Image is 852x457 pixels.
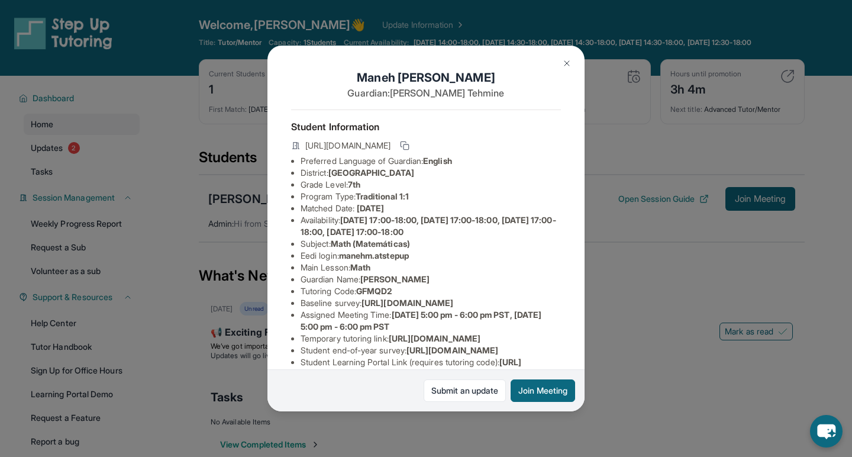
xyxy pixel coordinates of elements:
[331,239,410,249] span: Math (Matemáticas)
[291,69,561,86] h1: Maneh [PERSON_NAME]
[301,297,561,309] li: Baseline survey :
[301,238,561,250] li: Subject :
[423,156,452,166] span: English
[301,356,561,380] li: Student Learning Portal Link (requires tutoring code) :
[357,203,384,213] span: [DATE]
[360,274,430,284] span: [PERSON_NAME]
[301,202,561,214] li: Matched Date:
[389,333,480,343] span: [URL][DOMAIN_NAME]
[301,214,561,238] li: Availability:
[301,179,561,191] li: Grade Level:
[301,250,561,262] li: Eedi login :
[406,345,498,355] span: [URL][DOMAIN_NAME]
[291,86,561,100] p: Guardian: [PERSON_NAME] Tehmine
[511,379,575,402] button: Join Meeting
[362,298,453,308] span: [URL][DOMAIN_NAME]
[301,155,561,167] li: Preferred Language of Guardian:
[301,345,561,356] li: Student end-of-year survey :
[301,215,556,237] span: [DATE] 17:00-18:00, [DATE] 17:00-18:00, [DATE] 17:00-18:00, [DATE] 17:00-18:00
[301,167,561,179] li: District:
[424,379,506,402] a: Submit an update
[810,415,843,448] button: chat-button
[301,309,561,333] li: Assigned Meeting Time :
[350,262,370,272] span: Math
[291,120,561,134] h4: Student Information
[301,191,561,202] li: Program Type:
[356,286,392,296] span: GFMQD2
[301,262,561,273] li: Main Lesson :
[301,333,561,345] li: Temporary tutoring link :
[398,139,412,153] button: Copy link
[328,168,414,178] span: [GEOGRAPHIC_DATA]
[301,310,541,332] span: [DATE] 5:00 pm - 6:00 pm PST, [DATE] 5:00 pm - 6:00 pm PST
[562,59,572,68] img: Close Icon
[305,140,390,152] span: [URL][DOMAIN_NAME]
[339,250,409,260] span: manehm.atstepup
[301,285,561,297] li: Tutoring Code :
[301,273,561,285] li: Guardian Name :
[356,191,409,201] span: Traditional 1:1
[348,179,360,189] span: 7th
